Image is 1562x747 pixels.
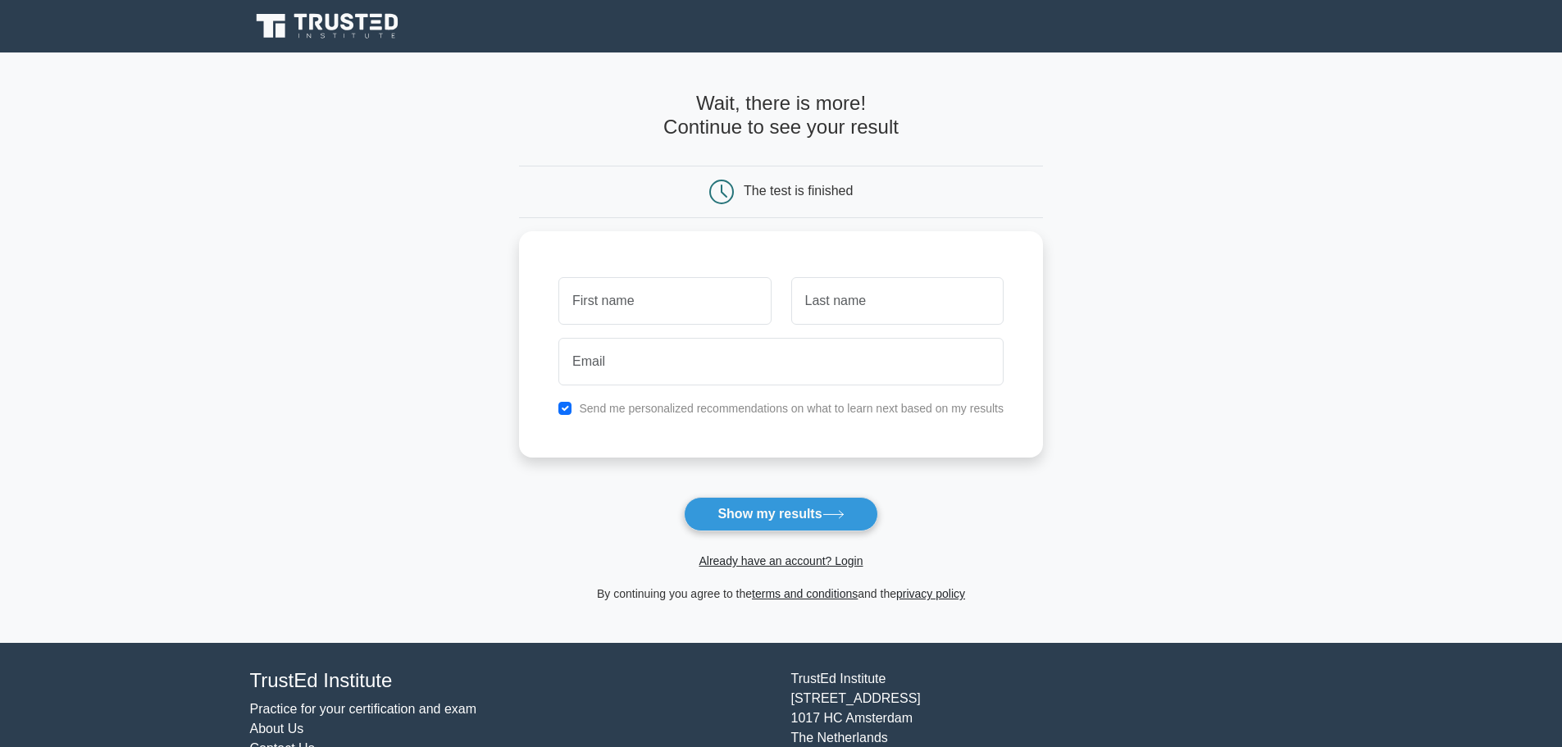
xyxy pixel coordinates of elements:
h4: Wait, there is more! Continue to see your result [519,92,1043,139]
a: About Us [250,722,304,736]
label: Send me personalized recommendations on what to learn next based on my results [579,402,1004,415]
a: Already have an account? Login [699,554,863,567]
a: terms and conditions [752,587,858,600]
div: By continuing you agree to the and the [509,584,1053,604]
div: The test is finished [744,184,853,198]
button: Show my results [684,497,877,531]
input: First name [558,277,771,325]
input: Email [558,338,1004,385]
a: Practice for your certification and exam [250,702,477,716]
h4: TrustEd Institute [250,669,772,693]
a: privacy policy [896,587,965,600]
input: Last name [791,277,1004,325]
